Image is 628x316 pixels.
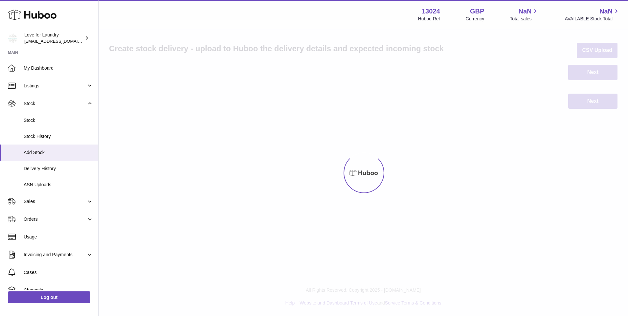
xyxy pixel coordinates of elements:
span: Orders [24,216,86,222]
span: AVAILABLE Stock Total [565,16,620,22]
a: Log out [8,291,90,303]
img: info@loveforlaundry.co.uk [8,33,18,43]
a: NaN AVAILABLE Stock Total [565,7,620,22]
span: Add Stock [24,149,93,156]
span: Invoicing and Payments [24,252,86,258]
span: My Dashboard [24,65,93,71]
strong: 13024 [422,7,440,16]
span: Total sales [510,16,539,22]
div: Love for Laundry [24,32,83,44]
span: NaN [599,7,613,16]
span: Stock [24,101,86,107]
div: Currency [466,16,484,22]
span: Stock History [24,133,93,140]
span: NaN [518,7,531,16]
strong: GBP [470,7,484,16]
span: Delivery History [24,166,93,172]
a: NaN Total sales [510,7,539,22]
span: Stock [24,117,93,124]
span: [EMAIL_ADDRESS][DOMAIN_NAME] [24,38,97,44]
span: Listings [24,83,86,89]
span: Cases [24,269,93,276]
span: ASN Uploads [24,182,93,188]
span: Channels [24,287,93,293]
span: Sales [24,198,86,205]
span: Usage [24,234,93,240]
div: Huboo Ref [418,16,440,22]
